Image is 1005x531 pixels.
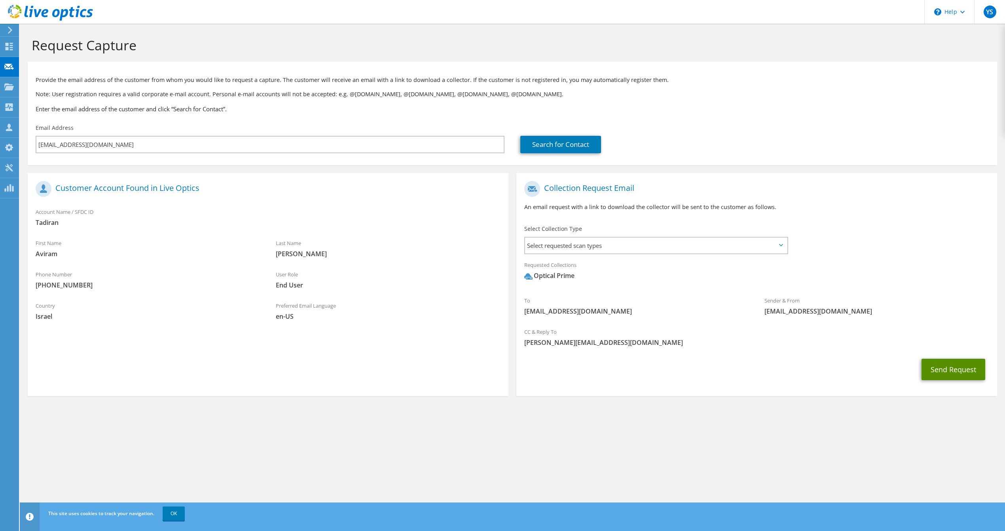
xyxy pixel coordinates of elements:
span: [EMAIL_ADDRESS][DOMAIN_NAME] [764,307,989,316]
div: Sender & From [757,292,997,320]
div: First Name [28,235,268,262]
div: Account Name / SFDC ID [28,204,508,231]
button: Send Request [922,359,985,380]
h1: Request Capture [32,37,989,53]
span: Select requested scan types [525,238,787,253]
p: Provide the email address of the customer from whom you would like to request a capture. The cust... [36,76,989,84]
div: Requested Collections [516,257,997,288]
span: [PHONE_NUMBER] [36,281,260,289]
span: [PERSON_NAME] [276,249,500,258]
span: End User [276,281,500,289]
h1: Collection Request Email [524,181,985,197]
div: Country [28,297,268,325]
span: Tadiran [36,218,501,227]
div: Preferred Email Language [268,297,508,325]
div: CC & Reply To [516,324,997,351]
span: Israel [36,312,260,321]
span: This site uses cookies to track your navigation. [48,510,154,517]
p: Note: User registration requires a valid corporate e-mail account. Personal e-mail accounts will ... [36,90,989,99]
h1: Customer Account Found in Live Optics [36,181,497,197]
div: Last Name [268,235,508,262]
div: User Role [268,266,508,293]
label: Select Collection Type [524,225,582,233]
span: [EMAIL_ADDRESS][DOMAIN_NAME] [524,307,749,316]
span: YS [984,6,996,18]
div: Optical Prime [524,271,575,280]
p: An email request with a link to download the collector will be sent to the customer as follows. [524,203,989,211]
a: OK [163,506,185,521]
span: Aviram [36,249,260,258]
div: To [516,292,757,320]
h3: Enter the email address of the customer and click “Search for Contact”. [36,105,989,113]
svg: \n [934,8,941,15]
label: Email Address [36,124,74,132]
div: Phone Number [28,266,268,293]
a: Search for Contact [520,136,601,153]
span: en-US [276,312,500,321]
span: [PERSON_NAME][EMAIL_ADDRESS][DOMAIN_NAME] [524,338,989,347]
